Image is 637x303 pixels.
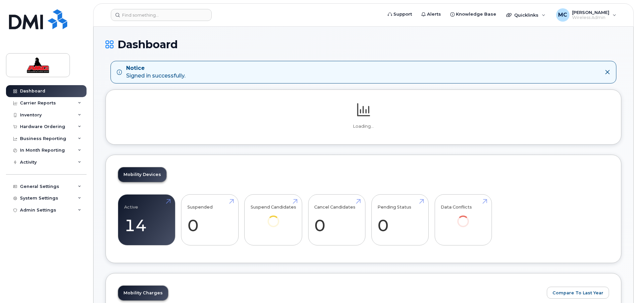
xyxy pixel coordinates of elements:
[118,167,166,182] a: Mobility Devices
[106,39,621,50] h1: Dashboard
[118,123,609,129] p: Loading...
[377,198,422,242] a: Pending Status 0
[314,198,359,242] a: Cancel Candidates 0
[126,65,185,80] div: Signed in successfully.
[124,198,169,242] a: Active 14
[187,198,232,242] a: Suspended 0
[126,65,185,72] strong: Notice
[547,287,609,299] button: Compare To Last Year
[251,198,296,236] a: Suspend Candidates
[441,198,486,236] a: Data Conflicts
[118,286,168,300] a: Mobility Charges
[552,290,603,296] span: Compare To Last Year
